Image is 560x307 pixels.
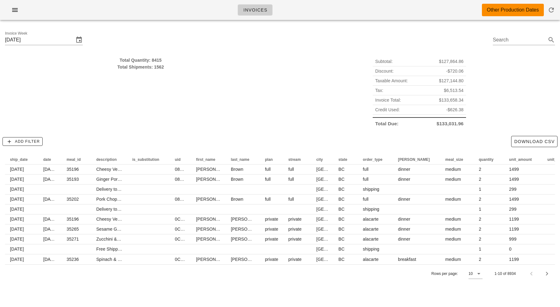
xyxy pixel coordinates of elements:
button: Add Filter [2,137,43,146]
span: 299 [509,207,516,212]
span: [PERSON_NAME] [196,197,232,202]
span: [DATE] [10,187,24,192]
span: BC [338,187,345,192]
span: 999 [509,237,516,242]
span: BC [338,177,345,182]
span: 35236 [67,257,79,262]
span: [DATE] [10,197,24,202]
th: state: Not sorted. Activate to sort ascending. [334,155,358,165]
span: medium [445,227,461,232]
span: $127,864.86 [439,58,464,65]
span: 35271 [67,237,79,242]
span: shipping [363,207,379,212]
div: 1-10 of 8934 [494,271,516,276]
span: [DATE] [10,167,24,172]
span: full [288,177,294,182]
span: 2 [479,257,481,262]
span: BC [338,197,345,202]
span: full [265,197,271,202]
span: 1199 [509,257,519,262]
span: full [265,177,271,182]
span: Taxable Amount: [375,77,408,84]
span: dinner [398,177,410,182]
span: alacarte [363,237,379,242]
div: 10 [469,271,473,276]
span: medium [445,197,461,202]
span: [DATE] [43,257,57,262]
th: plan: Not sorted. Activate to sort ascending. [260,155,283,165]
span: Spinach & Feta Fritatta [96,257,141,262]
span: [DATE] [10,217,24,222]
span: [GEOGRAPHIC_DATA] [316,167,362,172]
span: [DATE] [10,237,24,242]
span: [DATE] [10,177,24,182]
span: [GEOGRAPHIC_DATA] [316,177,362,182]
span: [PERSON_NAME] [398,157,430,162]
span: is_substitution [132,157,159,162]
span: Free Shipping [96,247,124,252]
span: medium [445,257,461,262]
span: [DATE] [43,177,57,182]
span: shipping [363,247,379,252]
span: 1499 [509,167,519,172]
span: 0CPbjXnbm9gzHBT5WGOR4twSxIg1 [175,257,249,262]
span: alacarte [363,257,379,262]
div: 10Rows per page: [469,269,483,279]
th: last_name: Not sorted. Activate to sort ascending. [226,155,260,165]
span: meal_size [445,157,463,162]
th: order_type: Not sorted. Activate to sort ascending. [358,155,393,165]
span: Discount: [375,68,394,74]
span: Zucchini & Chickpea Soba Noodle Bowl [96,237,174,242]
span: [PERSON_NAME] [196,167,232,172]
th: tod: Not sorted. Activate to sort ascending. [393,155,440,165]
label: Invoice Week [5,31,27,36]
span: full [363,177,368,182]
span: dinner [398,237,410,242]
span: [PERSON_NAME] [231,237,267,242]
span: [DATE] [43,167,57,172]
span: 35193 [67,177,79,182]
th: first_name: Not sorted. Activate to sort ascending. [191,155,226,165]
span: [PERSON_NAME] [196,177,232,182]
span: [DATE] [10,247,24,252]
span: [PERSON_NAME] [231,257,267,262]
span: uid [175,157,180,162]
span: 299 [509,187,516,192]
span: Invoice Total: [375,97,401,103]
span: dinner [398,217,410,222]
div: Rows per page: [432,265,483,283]
th: meal_size: Not sorted. Activate to sort ascending. [440,155,474,165]
span: 08HtNpkyZMdaNfog0j35Lis5a8L2 [175,167,241,172]
span: private [265,217,278,222]
span: 0CPbjXnbm9gzHBT5WGOR4twSxIg1 [175,217,249,222]
span: full [363,167,368,172]
span: 35196 [67,167,79,172]
span: private [288,257,302,262]
span: dinner [398,167,410,172]
span: private [265,227,278,232]
span: alacarte [363,227,379,232]
span: 1 [479,207,481,212]
span: medium [445,217,461,222]
span: [PERSON_NAME] [196,257,232,262]
span: breakfast [398,257,416,262]
span: medium [445,167,461,172]
span: 2 [479,227,481,232]
span: [GEOGRAPHIC_DATA] [316,247,362,252]
span: full [288,197,294,202]
span: [DATE] [43,217,57,222]
span: [GEOGRAPHIC_DATA] [316,197,362,202]
span: Total Due: [375,120,399,127]
span: Cheesy Vegetable Pasta [96,167,145,172]
span: 1199 [509,227,519,232]
button: Download CSV [511,136,558,147]
span: date [43,157,51,162]
span: dinner [398,227,410,232]
span: full [288,167,294,172]
span: -$720.06 [446,68,464,74]
span: 08HtNpkyZMdaNfog0j35Lis5a8L2 [175,177,241,182]
button: Next page [541,268,553,279]
span: [PERSON_NAME] [196,227,232,232]
span: Ginger Pork with Soba Noodles [96,177,158,182]
span: [PERSON_NAME] [231,217,267,222]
